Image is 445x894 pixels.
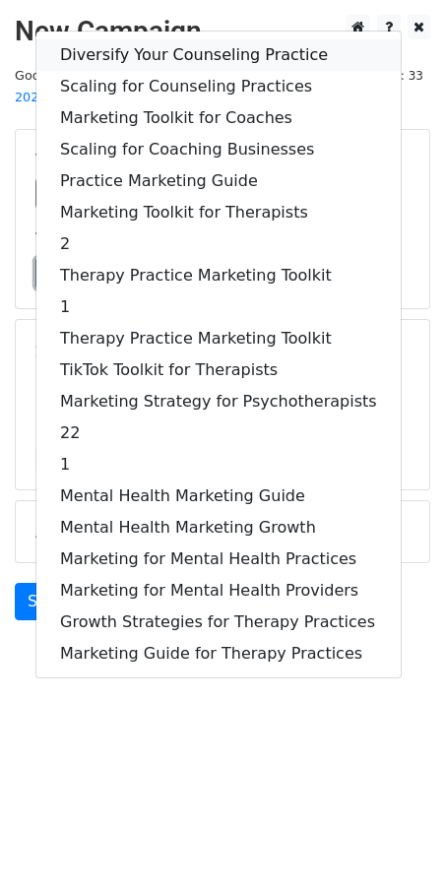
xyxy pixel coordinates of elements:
[36,417,401,449] a: 22
[36,71,401,102] a: Scaling for Counseling Practices
[36,102,401,134] a: Marketing Toolkit for Coaches
[36,291,401,323] a: 1
[15,583,80,620] a: Send
[36,134,401,165] a: Scaling for Coaching Businesses
[36,543,401,575] a: Marketing for Mental Health Practices
[36,512,401,543] a: Mental Health Marketing Growth
[36,197,401,228] a: Marketing Toolkit for Therapists
[15,15,430,48] h2: New Campaign
[36,260,401,291] a: Therapy Practice Marketing Toolkit
[36,575,401,607] a: Marketing for Mental Health Providers
[36,323,401,354] a: Therapy Practice Marketing Toolkit
[36,165,401,197] a: Practice Marketing Guide
[347,799,445,894] iframe: Chat Widget
[36,228,401,260] a: 2
[36,449,401,480] a: 1
[36,607,401,638] a: Growth Strategies for Therapy Practices
[36,386,401,417] a: Marketing Strategy for Psychotherapists
[36,39,401,71] a: Diversify Your Counseling Practice
[36,638,401,670] a: Marketing Guide for Therapy Practices
[36,480,401,512] a: Mental Health Marketing Guide
[36,354,401,386] a: TikTok Toolkit for Therapists
[15,68,280,105] small: Google Sheet:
